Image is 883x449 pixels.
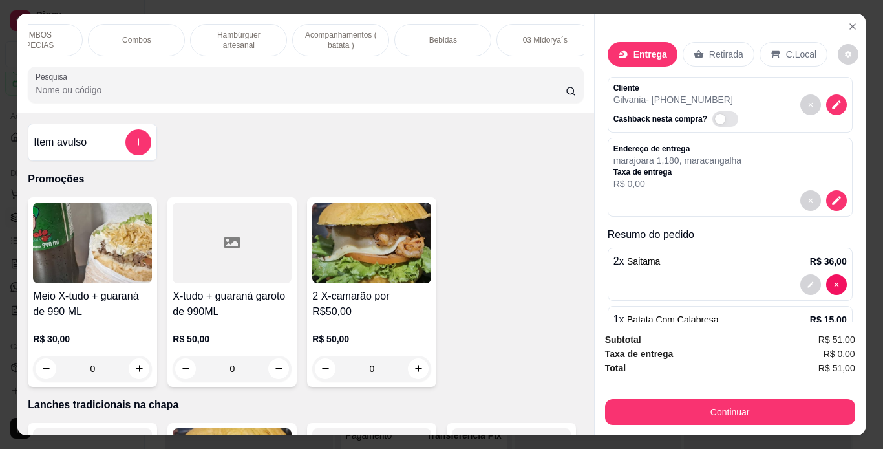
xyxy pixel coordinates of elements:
button: decrease-product-quantity [36,358,56,379]
p: Promoções [28,171,583,187]
p: C.Local [786,48,816,61]
img: product-image [33,203,152,283]
strong: Taxa de entrega [605,349,674,359]
button: Continuar [605,399,855,425]
p: R$ 0,00 [613,177,741,190]
strong: Total [605,363,626,373]
p: R$ 30,00 [33,333,152,345]
p: Acompanhamentos ( batata ) [303,30,378,50]
button: decrease-product-quantity [826,190,847,211]
button: decrease-product-quantity [800,274,821,295]
span: Batata Com Calabresa [627,314,719,325]
span: R$ 51,00 [818,333,855,347]
button: decrease-product-quantity [838,44,858,65]
p: 03 Midorya´s [523,35,568,45]
label: Automatic updates [712,111,743,127]
h4: Meio X-tudo + guaraná de 990 ML [33,289,152,320]
p: Cashback nesta compra? [613,114,707,124]
p: 1 x [613,312,719,327]
h4: 2 X-camarão por R$50,00 [312,289,431,320]
p: Gilvania - [PHONE_NUMBER] [613,93,743,106]
button: decrease-product-quantity [175,358,196,379]
p: R$ 15,00 [810,313,847,326]
button: decrease-product-quantity [800,190,821,211]
button: Close [842,16,863,37]
p: Combos [122,35,151,45]
strong: Subtotal [605,334,641,345]
button: decrease-product-quantity [826,94,847,115]
p: Cliente [613,83,743,93]
p: Bebidas [429,35,457,45]
input: Pesquisa [36,83,566,96]
p: Resumo do pedido [608,227,853,243]
p: R$ 36,00 [810,255,847,268]
p: marajoara 1 , 180 , maracangalha [613,154,741,167]
button: decrease-product-quantity [826,274,847,295]
label: Pesquisa [36,71,72,82]
p: Endereço de entrega [613,144,741,154]
p: R$ 50,00 [173,333,292,345]
p: Retirada [709,48,743,61]
span: R$ 51,00 [818,361,855,375]
p: Taxa de entrega [613,167,741,177]
button: increase-product-quantity [129,358,149,379]
button: decrease-product-quantity [800,94,821,115]
img: product-image [312,203,431,283]
span: R$ 0,00 [824,347,855,361]
h4: X-tudo + guaraná garoto de 990ML [173,289,292,320]
p: Lanches tradicionais na chapa [28,397,583,413]
p: R$ 50,00 [312,333,431,345]
button: increase-product-quantity [268,358,289,379]
h4: Item avulso [34,135,87,150]
span: Saitama [627,256,660,267]
p: Entrega [633,48,667,61]
p: Hambúrguer artesanal [201,30,276,50]
p: 2 x [613,254,661,269]
button: add-separate-item [125,129,151,155]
